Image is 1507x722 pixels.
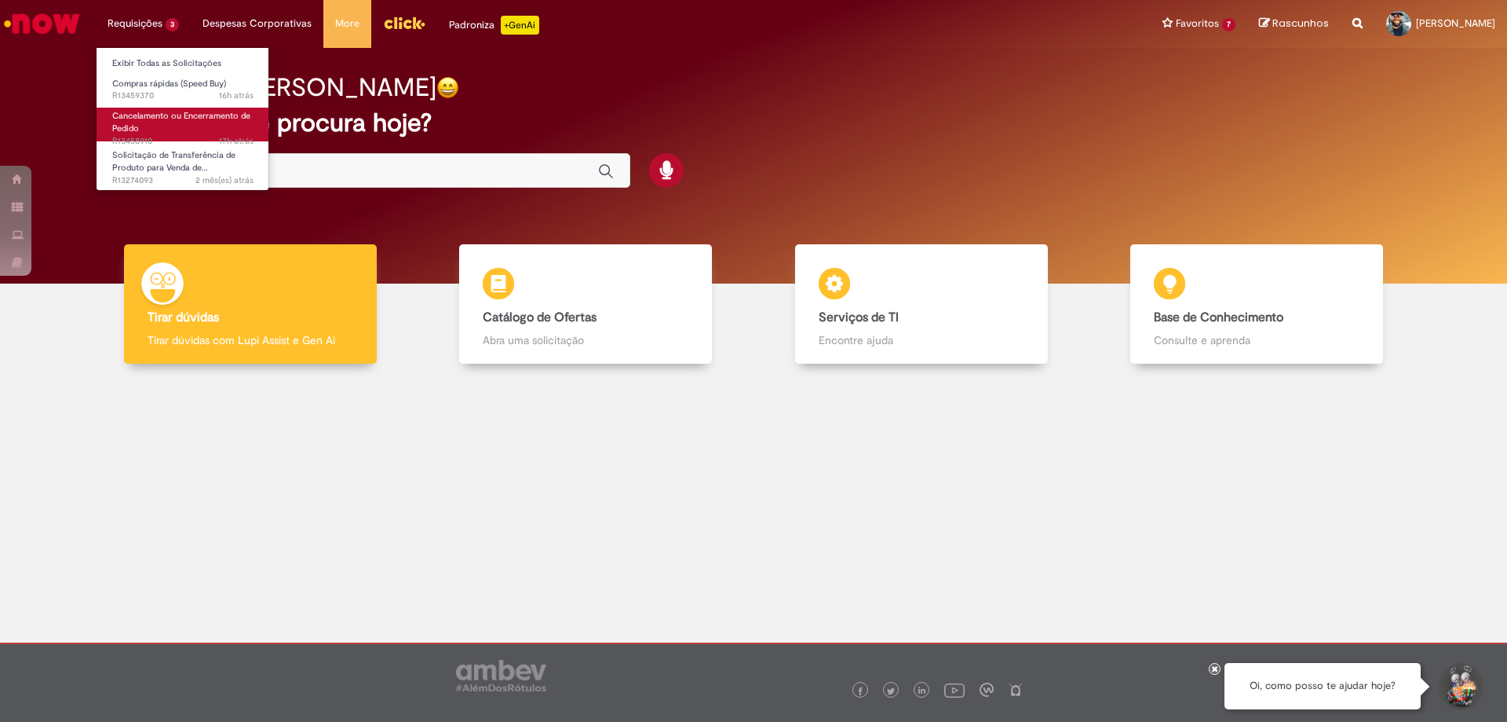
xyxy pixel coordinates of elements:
[112,135,254,148] span: R13458910
[82,244,418,365] a: Tirar dúvidas Tirar dúvidas com Lupi Assist e Gen Ai
[97,55,269,72] a: Exibir Todas as Solicitações
[219,90,254,101] time: 28/08/2025 17:00:09
[195,174,254,186] span: 2 mês(es) atrás
[108,16,162,31] span: Requisições
[112,149,235,174] span: Solicitação de Transferência de Produto para Venda de…
[483,332,688,348] p: Abra uma solicitação
[335,16,359,31] span: More
[136,74,436,101] h2: Bom dia, [PERSON_NAME]
[1222,18,1235,31] span: 7
[195,174,254,186] time: 10/07/2025 13:17:14
[219,135,254,147] span: 17h atrás
[1224,663,1421,709] div: Oi, como posso te ajudar hoje?
[203,16,312,31] span: Despesas Corporativas
[1154,310,1283,325] b: Base de Conhecimento
[449,16,539,35] div: Padroniza
[456,660,546,691] img: logo_footer_ambev_rotulo_gray.png
[980,683,994,697] img: logo_footer_workplace.png
[2,8,82,39] img: ServiceNow
[856,687,864,695] img: logo_footer_facebook.png
[1009,683,1023,697] img: logo_footer_naosei.png
[383,11,425,35] img: click_logo_yellow_360x200.png
[483,310,597,325] b: Catálogo de Ofertas
[501,16,539,35] p: +GenAi
[112,174,254,187] span: R13274093
[944,680,965,700] img: logo_footer_youtube.png
[918,687,926,696] img: logo_footer_linkedin.png
[112,110,250,134] span: Cancelamento ou Encerramento de Pedido
[1154,332,1359,348] p: Consulte e aprenda
[1259,16,1329,31] a: Rascunhos
[418,244,754,365] a: Catálogo de Ofertas Abra uma solicitação
[819,310,899,325] b: Serviços de TI
[166,18,179,31] span: 3
[436,76,459,99] img: happy-face.png
[219,90,254,101] span: 16h atrás
[1436,663,1483,710] button: Iniciar Conversa de Suporte
[96,47,269,191] ul: Requisições
[97,147,269,181] a: Aberto R13274093 : Solicitação de Transferência de Produto para Venda de Funcionário
[219,135,254,147] time: 28/08/2025 15:58:35
[148,332,353,348] p: Tirar dúvidas com Lupi Assist e Gen Ai
[112,78,226,90] span: Compras rápidas (Speed Buy)
[819,332,1024,348] p: Encontre ajuda
[112,90,254,102] span: R13459370
[1272,16,1329,31] span: Rascunhos
[1089,244,1425,365] a: Base de Conhecimento Consulte e aprenda
[1416,16,1495,30] span: [PERSON_NAME]
[97,108,269,141] a: Aberto R13458910 : Cancelamento ou Encerramento de Pedido
[1176,16,1219,31] span: Favoritos
[97,75,269,104] a: Aberto R13459370 : Compras rápidas (Speed Buy)
[136,109,1372,137] h2: O que você procura hoje?
[887,687,895,695] img: logo_footer_twitter.png
[148,310,219,325] b: Tirar dúvidas
[753,244,1089,365] a: Serviços de TI Encontre ajuda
